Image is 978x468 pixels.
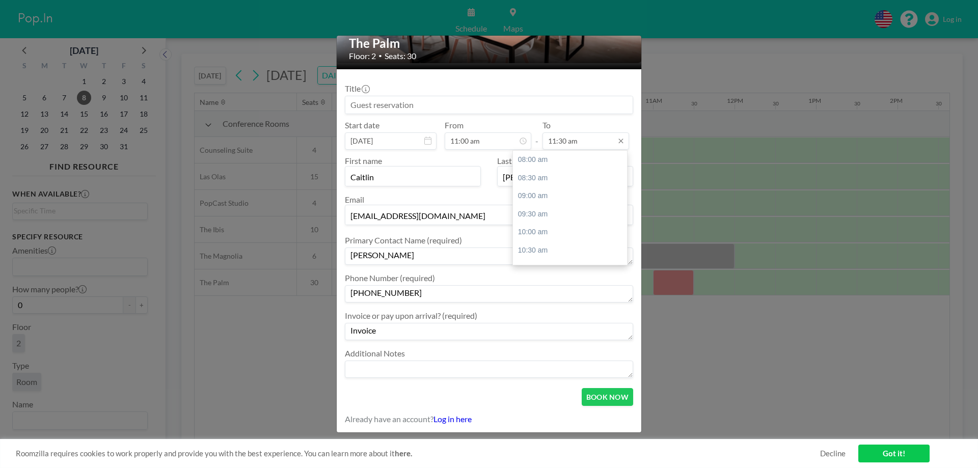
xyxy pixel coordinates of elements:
label: Primary Contact Name (required) [345,235,462,245]
div: 08:30 am [513,169,632,187]
div: 10:00 am [513,223,632,241]
div: 10:30 am [513,241,632,260]
div: 11:00 am [513,259,632,278]
div: 09:00 am [513,187,632,205]
span: Already have an account? [345,414,433,424]
label: Additional Notes [345,348,405,359]
input: Email [345,207,633,225]
span: • [378,52,382,60]
label: From [445,120,464,130]
label: First name [345,156,382,166]
label: To [542,120,551,130]
a: Got it! [858,445,930,462]
label: Last name [497,156,533,166]
button: BOOK NOW [582,388,633,406]
span: Roomzilla requires cookies to work properly and provide you with the best experience. You can lea... [16,449,820,458]
input: First name [345,169,480,186]
div: 08:00 am [513,151,632,169]
span: Seats: 30 [385,51,416,61]
a: Log in here [433,414,472,424]
span: - [535,124,538,146]
span: Floor: 2 [349,51,376,61]
input: Guest reservation [345,96,633,114]
label: Email [345,195,364,204]
input: Last name [498,169,633,186]
label: Invoice or pay upon arrival? (required) [345,311,477,321]
div: 09:30 am [513,205,632,224]
a: Decline [820,449,846,458]
label: Phone Number (required) [345,273,435,283]
label: Start date [345,120,379,130]
a: here. [395,449,412,458]
label: Title [345,84,369,94]
h2: The Palm [349,36,630,51]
